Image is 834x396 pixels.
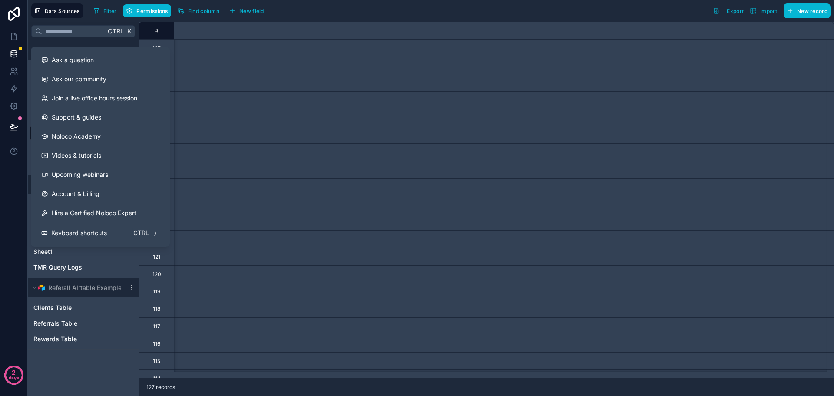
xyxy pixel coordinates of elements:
button: Filter [90,4,120,17]
span: Import [760,8,777,14]
span: Join a live office hours session [52,94,137,103]
div: 121 [153,253,160,260]
button: Export [710,3,747,18]
div: 114 [153,375,161,382]
a: Account & billing [34,184,166,203]
button: Import [747,3,780,18]
div: 118 [153,306,160,313]
span: Find column [188,8,219,14]
div: 115 [153,358,160,365]
p: 2 [12,368,16,377]
button: Find column [175,4,222,17]
span: Ctrl [107,26,125,37]
span: Keyboard shortcuts [51,229,107,237]
span: New field [239,8,264,14]
div: 119 [153,288,160,295]
span: Hire a Certified Noloco Expert [52,209,136,217]
a: Noloco Academy [34,127,166,146]
a: Support & guides [34,108,166,127]
p: days [9,372,19,384]
button: New field [226,4,267,17]
div: 116 [153,340,160,347]
span: Noloco Academy [52,132,101,141]
span: Account & billing [52,190,99,198]
button: Keyboard shortcutsCtrl/ [34,223,166,243]
div: 120 [152,271,161,278]
span: 127 records [146,384,175,391]
a: Ask our community [34,70,166,89]
a: Permissions [123,4,174,17]
span: Permissions [136,8,168,14]
div: 117 [153,323,160,330]
a: Upcoming webinars [34,165,166,184]
a: New record [780,3,831,18]
div: 137 [152,45,161,52]
span: Ask a question [52,56,94,64]
span: Ask our community [52,75,106,83]
button: Ask a question [34,50,166,70]
a: Join a live office hours session [34,89,166,108]
button: Permissions [123,4,171,17]
a: Videos & tutorials [34,146,166,165]
span: Upcoming webinars [52,170,108,179]
span: K [126,28,132,34]
span: Filter [103,8,117,14]
span: New record [797,8,827,14]
button: Data Sources [31,3,83,18]
button: Hire a Certified Noloco Expert [34,203,166,223]
span: Export [727,8,744,14]
span: Ctrl [132,228,150,238]
span: Support & guides [52,113,101,122]
span: / [152,230,159,236]
span: Data Sources [45,8,80,14]
button: New record [784,3,831,18]
div: # [146,27,167,34]
span: Videos & tutorials [52,151,101,160]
